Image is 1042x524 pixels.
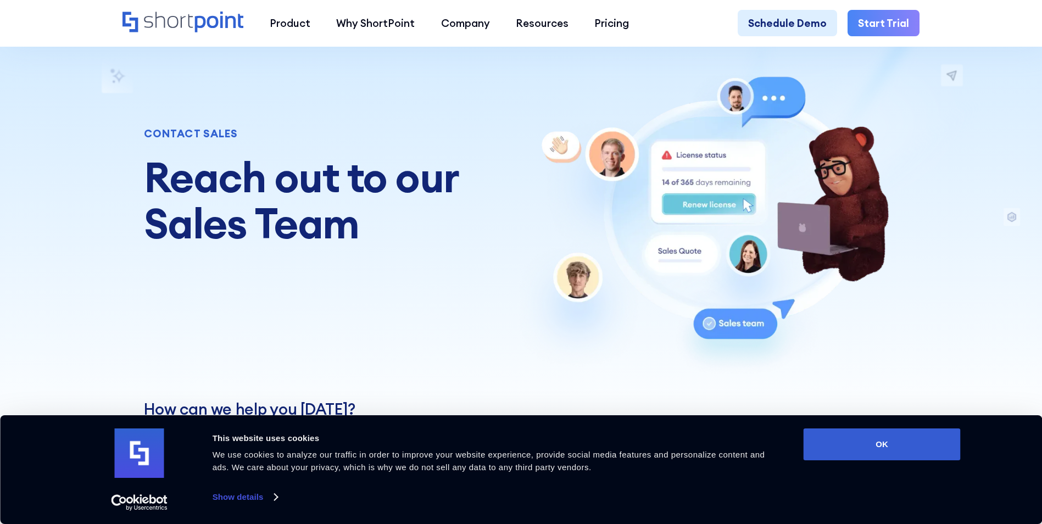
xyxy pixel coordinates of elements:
[594,15,629,31] div: Pricing
[91,494,187,511] a: Usercentrics Cookiebot - opens in a new window
[115,428,164,478] img: logo
[213,489,277,505] a: Show details
[516,15,569,31] div: Resources
[270,15,310,31] div: Product
[336,15,415,31] div: Why ShortPoint
[122,12,244,34] a: Home
[144,154,492,246] h1: Reach out to our Sales Team
[848,10,920,36] a: Start Trial
[144,129,492,139] div: CONTACT SALES
[257,10,323,36] a: Product
[844,397,1042,524] div: Widget de chat
[582,10,642,36] a: Pricing
[738,10,837,36] a: Schedule Demo
[213,432,779,445] div: This website uses cookies
[324,10,428,36] a: Why ShortPoint
[144,400,898,419] h2: How can we help you [DATE]?
[804,428,961,460] button: OK
[441,15,490,31] div: Company
[428,10,503,36] a: Company
[213,450,765,472] span: We use cookies to analyze our traffic in order to improve your website experience, provide social...
[844,397,1042,524] iframe: Chat Widget
[503,10,581,36] a: Resources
